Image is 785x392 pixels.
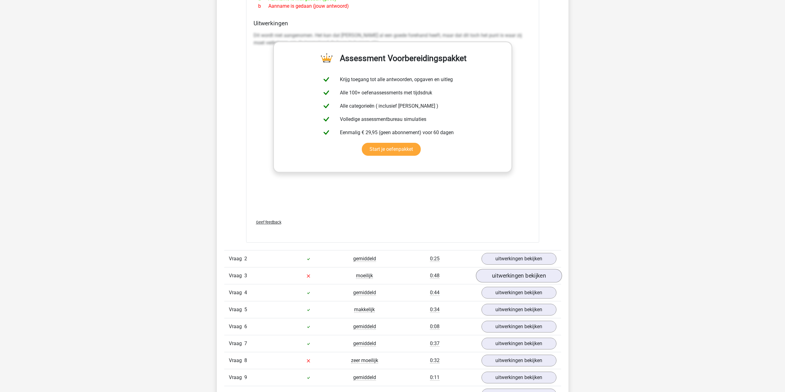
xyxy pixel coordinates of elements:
[353,374,376,381] span: gemiddeld
[229,289,244,296] span: Vraag
[481,372,556,383] a: uitwerkingen bekijken
[362,143,421,156] a: Start je oefenpakket
[244,357,247,363] span: 8
[229,357,244,364] span: Vraag
[353,256,376,262] span: gemiddeld
[244,324,247,329] span: 6
[353,290,376,296] span: gemiddeld
[229,255,244,262] span: Vraag
[229,323,244,330] span: Vraag
[430,357,440,364] span: 0:32
[229,340,244,347] span: Vraag
[244,273,247,279] span: 3
[256,220,281,225] span: Geef feedback
[244,256,247,262] span: 2
[351,357,378,364] span: zeer moeilijk
[430,290,440,296] span: 0:44
[430,273,440,279] span: 0:48
[481,321,556,332] a: uitwerkingen bekijken
[244,340,247,346] span: 7
[229,306,244,313] span: Vraag
[430,256,440,262] span: 0:25
[353,324,376,330] span: gemiddeld
[356,273,373,279] span: moeilijk
[481,355,556,366] a: uitwerkingen bekijken
[258,2,268,10] span: b
[244,307,247,312] span: 5
[481,287,556,299] a: uitwerkingen bekijken
[254,2,532,10] div: Aanname is gedaan (jouw antwoord)
[244,374,247,380] span: 9
[481,338,556,349] a: uitwerkingen bekijken
[354,307,375,313] span: makkelijk
[430,307,440,313] span: 0:34
[430,374,440,381] span: 0:11
[254,32,532,47] p: Dit wordt niet aangenomen. Het kan dat [PERSON_NAME] al een goede forehand heeft, maar dat dit to...
[476,269,562,283] a: uitwerkingen bekijken
[254,20,532,27] h4: Uitwerkingen
[481,253,556,265] a: uitwerkingen bekijken
[430,324,440,330] span: 0:08
[229,272,244,279] span: Vraag
[244,290,247,295] span: 4
[229,374,244,381] span: Vraag
[430,340,440,347] span: 0:37
[481,304,556,316] a: uitwerkingen bekijken
[353,340,376,347] span: gemiddeld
